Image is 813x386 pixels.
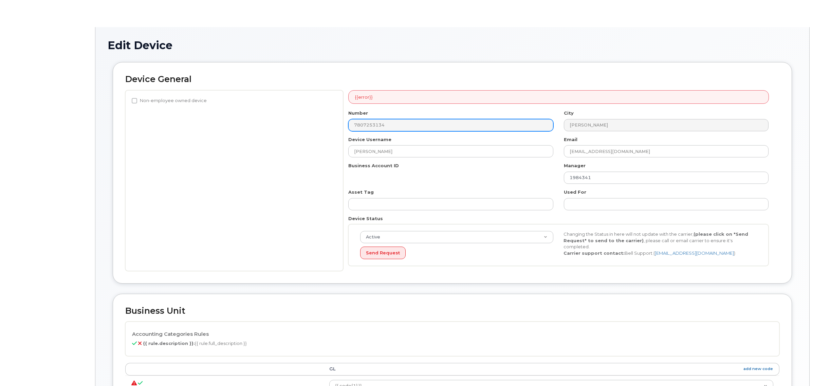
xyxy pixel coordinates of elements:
label: Number [348,110,368,116]
label: Manager [564,162,586,169]
label: Device Status [348,215,383,222]
h4: Accounting Categories Rules [132,331,773,337]
label: Business Account ID [348,162,399,169]
label: City [564,110,574,116]
label: Used For [564,189,586,195]
strong: Carrier support contact: [563,250,625,256]
h2: Business Unit [125,306,779,316]
input: Non-employee owned device [132,98,137,103]
strong: (please click on "Send Request" to send to the carrier) [563,231,748,243]
label: Email [564,136,577,143]
button: Send Request [360,247,406,259]
h2: Device General [125,75,779,84]
label: Device Username [348,136,391,143]
th: GL [323,363,779,375]
i: {{ unit.errors.join('. ') }} [131,383,137,383]
div: {{error}} [348,90,769,104]
p: {{ rule.full_description }} [132,340,773,347]
a: [EMAIL_ADDRESS][DOMAIN_NAME] [655,250,734,256]
label: Non-employee owned device [132,97,207,105]
h1: Edit Device [108,39,797,51]
label: Asset Tag [348,189,374,195]
div: Changing the Status in here will not update with the carrier, , please call or email carrier to e... [558,231,762,256]
a: add new code [743,366,773,372]
input: Select manager [564,172,769,184]
b: {{ rule.description }}: [143,341,195,346]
